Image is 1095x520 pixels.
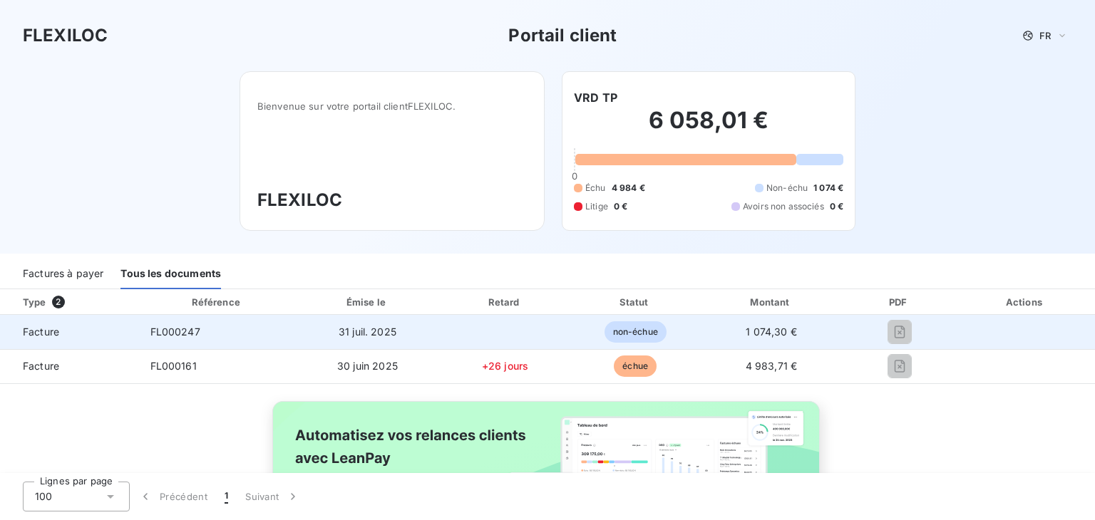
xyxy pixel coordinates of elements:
span: 31 juil. 2025 [339,326,396,338]
div: Référence [192,296,240,308]
span: échue [614,355,657,377]
span: Facture [11,359,128,373]
span: Litige [585,200,608,213]
span: Facture [11,325,128,339]
span: 30 juin 2025 [337,360,398,372]
div: Statut [574,295,697,309]
div: PDF [845,295,952,309]
button: Précédent [130,482,216,511]
span: 100 [35,489,52,504]
span: 1 [225,489,228,504]
div: Actions [959,295,1092,309]
span: Non-échu [766,182,808,194]
span: 1 074,30 € [746,326,797,338]
div: Factures à payer [23,259,103,289]
span: +26 jours [482,360,528,372]
span: 4 984 € [612,182,645,194]
h3: FLEXILOC [23,23,108,48]
div: Tous les documents [120,259,221,289]
span: Bienvenue sur votre portail client FLEXILOC . [257,100,527,112]
div: Type [14,295,136,309]
span: 0 € [830,200,843,213]
button: Suivant [237,482,309,511]
span: 2 [52,296,65,308]
span: 0 € [614,200,627,213]
div: Retard [442,295,568,309]
div: Émise le [299,295,436,309]
span: 1 074 € [813,182,843,194]
span: Échu [585,182,606,194]
span: non-échue [605,321,667,343]
h2: 6 058,01 € [574,106,843,149]
h3: FLEXILOC [257,187,527,213]
span: FL000161 [150,360,197,372]
h3: Portail client [508,23,617,48]
div: Montant [702,295,840,309]
button: 1 [216,482,237,511]
h6: VRD TP [574,89,617,106]
span: 4 983,71 € [746,360,798,372]
span: FR [1039,30,1051,41]
span: Avoirs non associés [743,200,824,213]
span: 0 [572,170,577,182]
span: FL000247 [150,326,200,338]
